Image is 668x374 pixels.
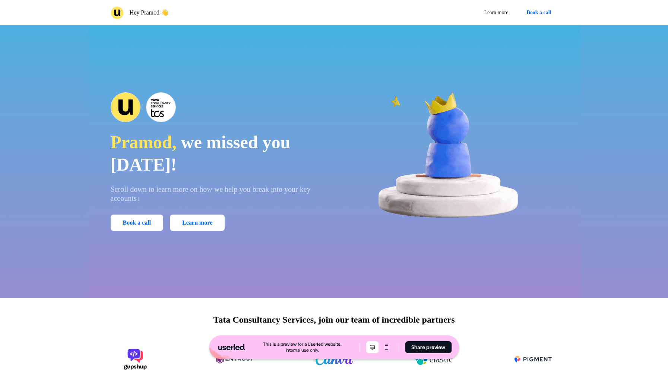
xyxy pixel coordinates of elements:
[136,194,140,202] span: ↓
[111,185,324,203] p: Scroll down to learn more on how we help you break into your key accounts
[405,341,452,353] button: Share preview
[111,132,291,174] span: we missed you [DATE]!
[286,347,319,353] div: Internal use only.
[213,313,455,326] p: Tata Consultancy Services, join our team of incredible partners
[111,132,177,152] span: Pramod,
[380,341,393,353] button: Mobile mode
[520,6,557,19] button: Book a call
[478,6,514,19] button: Learn more
[111,215,164,231] button: Book a call
[130,8,168,17] p: Hey Pramod 👋
[170,215,225,231] button: Learn more
[263,341,342,347] div: This is a preview for a Userled website.
[366,341,379,353] button: Desktop mode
